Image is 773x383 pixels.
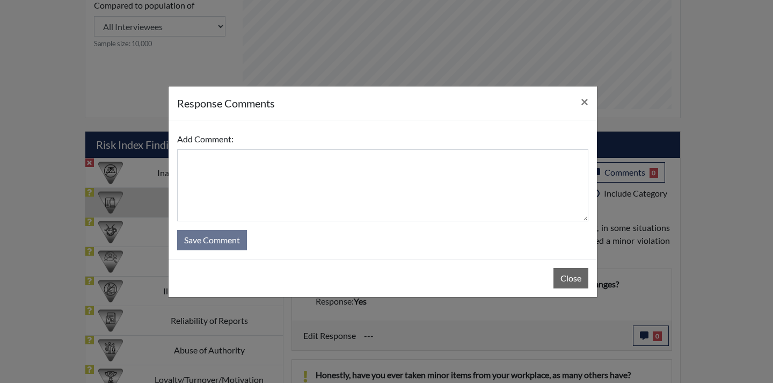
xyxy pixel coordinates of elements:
h5: response Comments [177,95,275,111]
button: Save Comment [177,230,247,250]
button: Close [553,268,588,288]
label: Add Comment: [177,129,234,149]
button: Close [572,86,597,117]
span: × [581,93,588,109]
